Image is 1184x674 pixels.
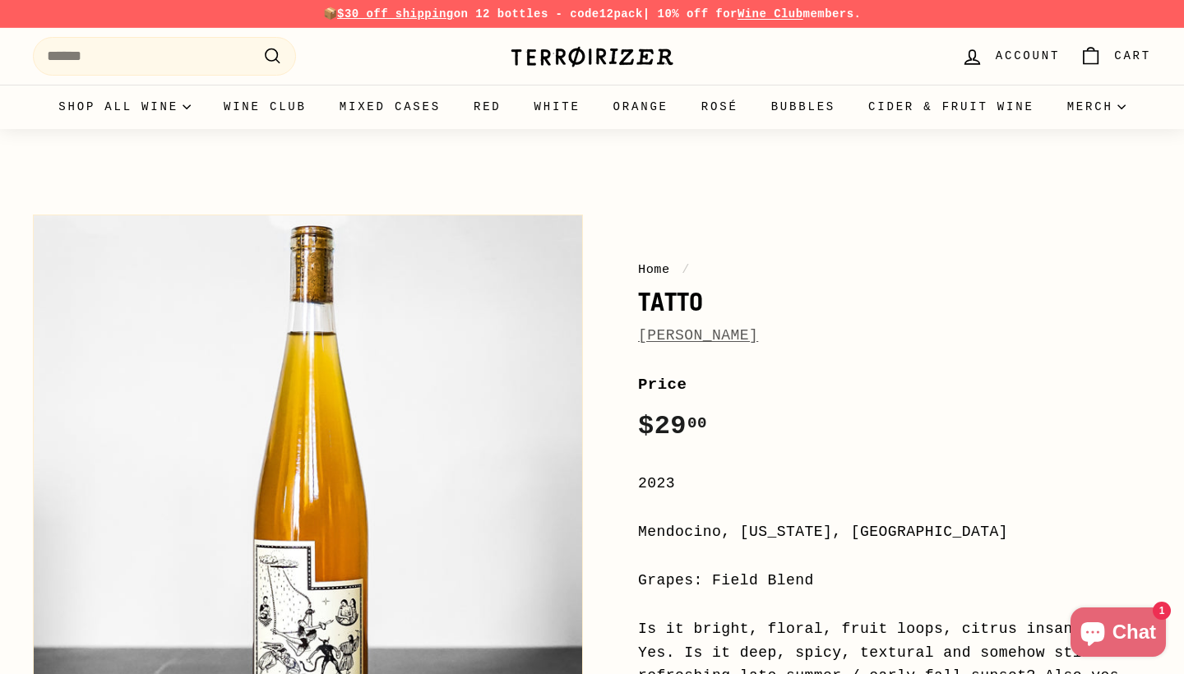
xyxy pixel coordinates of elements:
sup: 00 [687,414,707,432]
span: $30 off shipping [337,7,454,21]
div: Grapes: Field Blend [638,569,1151,593]
a: Red [457,85,518,129]
h1: Tatto [638,288,1151,316]
a: Home [638,262,670,277]
strong: 12pack [599,7,643,21]
a: Cider & Fruit Wine [852,85,1051,129]
summary: Shop all wine [42,85,207,129]
a: Wine Club [738,7,803,21]
a: Account [951,32,1070,81]
a: Wine Club [207,85,323,129]
a: Bubbles [755,85,852,129]
a: Orange [597,85,685,129]
a: [PERSON_NAME] [638,327,758,344]
a: White [518,85,597,129]
p: 📦 on 12 bottles - code | 10% off for members. [33,5,1151,23]
label: Price [638,372,1151,397]
div: 2023 [638,472,1151,496]
div: Mendocino, [US_STATE], [GEOGRAPHIC_DATA] [638,520,1151,544]
span: Cart [1114,47,1151,65]
summary: Merch [1051,85,1142,129]
nav: breadcrumbs [638,260,1151,279]
inbox-online-store-chat: Shopify online store chat [1066,607,1171,661]
span: $29 [638,411,707,441]
a: Cart [1070,32,1161,81]
span: Account [996,47,1060,65]
a: Rosé [685,85,755,129]
a: Mixed Cases [323,85,457,129]
span: / [678,262,694,277]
